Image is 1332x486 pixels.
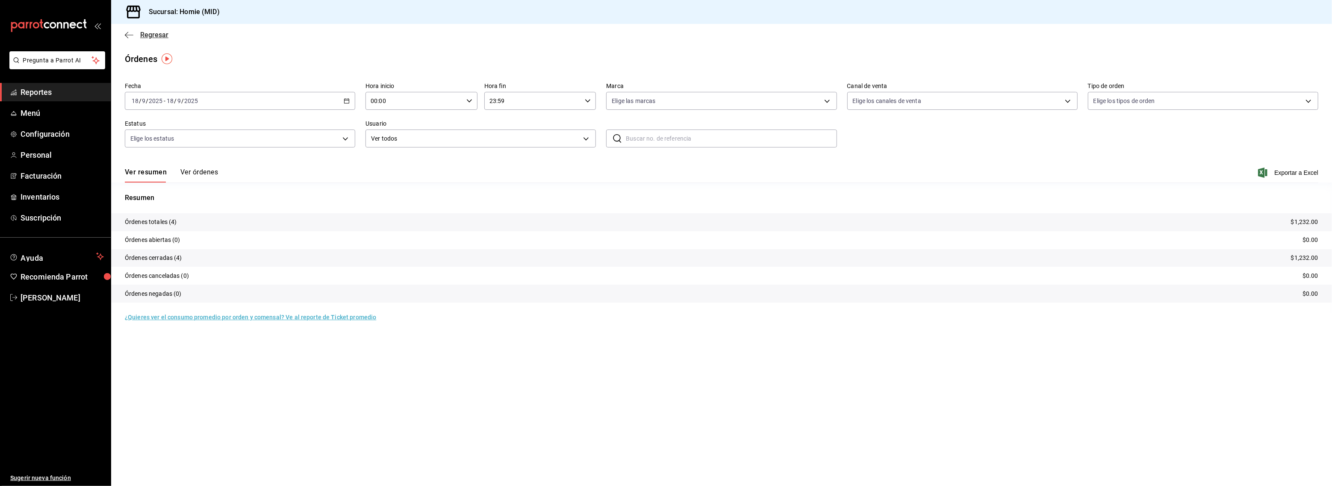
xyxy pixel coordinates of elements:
[21,191,104,203] span: Inventarios
[148,97,163,104] input: ----
[162,53,172,64] img: Tooltip marker
[140,31,168,39] span: Regresar
[177,97,181,104] input: --
[626,130,837,147] input: Buscar no. de referencia
[1291,218,1318,227] p: $1,232.00
[125,53,157,65] div: Órdenes
[94,22,101,29] button: open_drawer_menu
[1093,97,1155,105] span: Elige los tipos de orden
[9,51,105,69] button: Pregunta a Parrot AI
[125,253,182,262] p: Órdenes cerradas (4)
[146,97,148,104] span: /
[125,236,180,244] p: Órdenes abiertas (0)
[10,474,104,483] span: Sugerir nueva función
[365,121,596,127] label: Usuario
[21,149,104,161] span: Personal
[612,97,655,105] span: Elige las marcas
[181,97,184,104] span: /
[847,83,1078,89] label: Canal de venta
[21,128,104,140] span: Configuración
[164,97,165,104] span: -
[1303,271,1318,280] p: $0.00
[21,86,104,98] span: Reportes
[125,218,177,227] p: Órdenes totales (4)
[606,83,837,89] label: Marca
[1303,289,1318,298] p: $0.00
[125,168,167,183] button: Ver resumen
[125,193,1318,203] p: Resumen
[166,97,174,104] input: --
[21,170,104,182] span: Facturación
[853,97,921,105] span: Elige los canales de venta
[484,83,596,89] label: Hora fin
[125,31,168,39] button: Regresar
[174,97,177,104] span: /
[21,271,104,283] span: Recomienda Parrot
[21,107,104,119] span: Menú
[6,62,105,71] a: Pregunta a Parrot AI
[371,134,580,143] span: Ver todos
[125,168,218,183] div: navigation tabs
[125,121,355,127] label: Estatus
[1303,236,1318,244] p: $0.00
[125,314,376,321] a: ¿Quieres ver el consumo promedio por orden y comensal? Ve al reporte de Ticket promedio
[130,134,174,143] span: Elige los estatus
[184,97,198,104] input: ----
[1088,83,1318,89] label: Tipo de orden
[125,83,355,89] label: Fecha
[1291,253,1318,262] p: $1,232.00
[139,97,141,104] span: /
[125,289,182,298] p: Órdenes negadas (0)
[21,292,104,303] span: [PERSON_NAME]
[180,168,218,183] button: Ver órdenes
[131,97,139,104] input: --
[141,97,146,104] input: --
[23,56,92,65] span: Pregunta a Parrot AI
[1260,168,1318,178] button: Exportar a Excel
[125,271,189,280] p: Órdenes canceladas (0)
[21,212,104,224] span: Suscripción
[365,83,477,89] label: Hora inicio
[142,7,220,17] h3: Sucursal: Homie (MID)
[21,251,93,262] span: Ayuda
